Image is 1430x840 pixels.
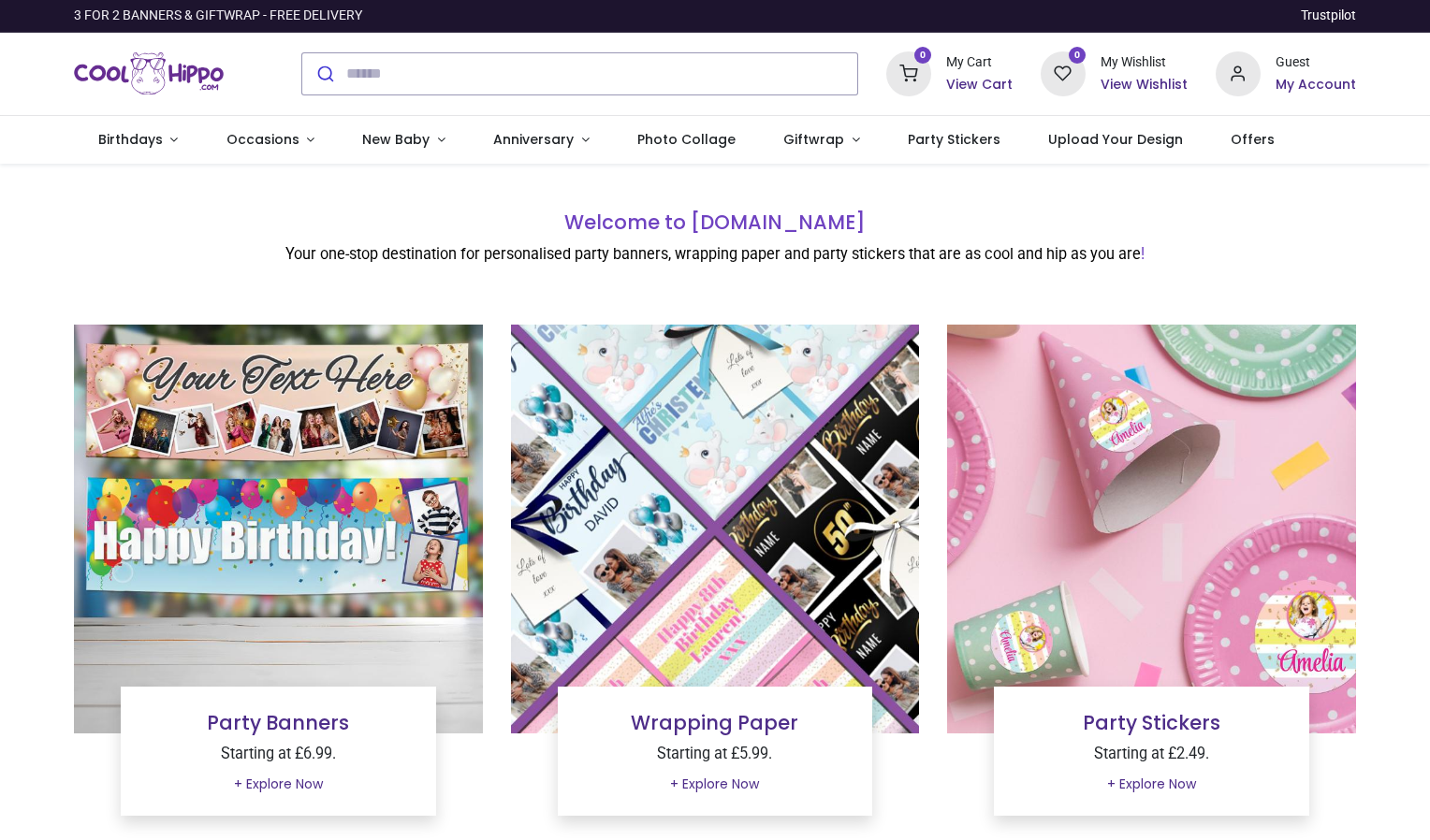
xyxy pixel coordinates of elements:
[1048,130,1183,149] span: Upload Your Design
[1141,245,1145,263] font: !
[658,769,771,801] a: + Explore Now
[1276,76,1356,94] a: My Account
[637,130,736,149] span: Photo Collage
[1276,53,1356,72] div: Guest
[783,130,844,149] span: Giftwrap
[914,47,932,65] sup: 0
[302,53,346,94] button: Submit
[74,48,224,100] a: Logo of Cool Hippo
[362,130,430,149] span: New Baby
[1083,709,1220,736] a: Party Stickers
[136,744,421,765] p: Starting at £6.99.
[469,116,613,165] a: Anniversary
[1069,47,1087,65] sup: 0
[74,116,202,165] a: Birthdays
[1101,53,1188,72] div: My Wishlist
[886,65,931,80] a: 0
[98,130,163,149] span: Birthdays
[339,116,470,165] a: New Baby
[1101,76,1188,94] a: View Wishlist
[908,130,1000,149] span: Party Stickers
[946,76,1013,94] a: View Cart
[759,116,883,165] a: Giftwrap
[226,130,299,149] span: Occasions
[207,709,349,736] a: Party Banners
[74,7,362,25] div: 3 FOR 2 BANNERS & GIFTWRAP - FREE DELIVERY
[1301,7,1356,25] a: Trustpilot
[1231,130,1275,149] span: Offers
[1041,65,1086,80] a: 0
[631,709,798,736] a: Wrapping Paper
[74,48,224,100] img: Cool Hippo
[493,130,574,149] span: Anniversary
[1095,769,1208,801] a: + Explore Now
[1009,744,1294,765] p: Starting at £2.49.
[564,209,866,236] font: Welcome to [DOMAIN_NAME]
[202,116,339,165] a: Occasions
[285,245,1141,263] font: Your one-stop destination for personalised party banners, wrapping paper and party stickers that ...
[222,769,335,801] a: + Explore Now
[946,53,1013,72] div: My Cart
[573,744,858,765] p: Starting at £5.99.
